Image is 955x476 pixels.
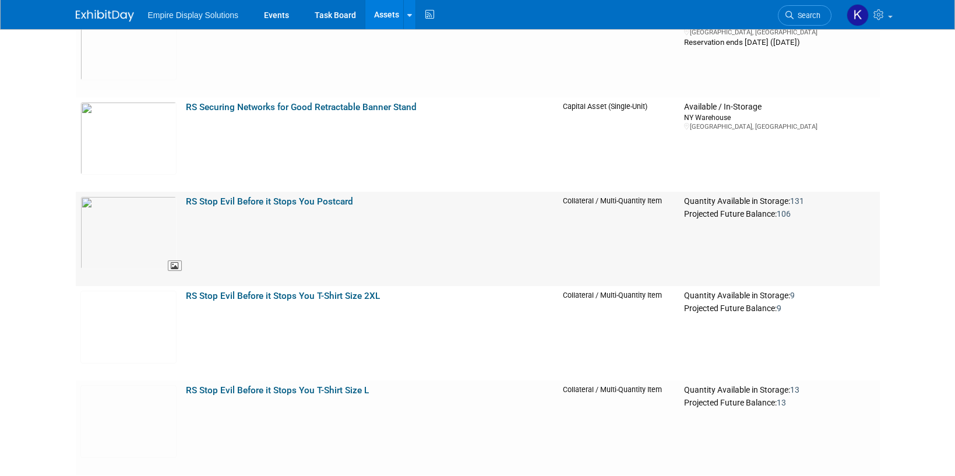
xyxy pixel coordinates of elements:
div: [GEOGRAPHIC_DATA], [GEOGRAPHIC_DATA] [684,122,875,131]
div: NY Warehouse [684,112,875,122]
span: Empire Display Solutions [148,10,239,20]
span: Search [794,11,820,20]
div: Quantity Available in Storage: [684,291,875,301]
span: 9 [777,304,781,313]
td: Collateral / Multi-Quantity Item [558,380,680,475]
img: Katelyn Hurlock [847,4,869,26]
img: ExhibitDay [76,10,134,22]
div: Quantity Available in Storage: [684,196,875,207]
a: RS Stop Evil Before it Stops You T-Shirt Size L [186,385,369,396]
td: Capital Asset (Single-Unit) [558,3,680,97]
div: Projected Future Balance: [684,396,875,408]
span: 131 [790,196,804,206]
a: RS Stop Evil Before it Stops You T-Shirt Size 2XL [186,291,380,301]
td: Capital Asset (Single-Unit) [558,97,680,192]
div: Projected Future Balance: [684,301,875,314]
span: 9 [790,291,795,300]
span: 13 [777,398,786,407]
div: Projected Future Balance: [684,207,875,220]
div: [GEOGRAPHIC_DATA], [GEOGRAPHIC_DATA] [684,28,875,37]
td: Collateral / Multi-Quantity Item [558,192,680,286]
a: Search [778,5,831,26]
span: 13 [790,385,799,394]
td: Collateral / Multi-Quantity Item [558,286,680,380]
span: View Asset Image [168,260,182,272]
div: Quantity Available in Storage: [684,385,875,396]
div: Available / In-Storage [684,102,875,112]
a: RS Securing Networks for Good Retractable Banner Stand [186,102,417,112]
span: 106 [777,209,791,218]
a: RS Stop Evil Before it Stops You Postcard [186,196,353,207]
div: Reservation ends [DATE] ([DATE]) [684,37,875,48]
